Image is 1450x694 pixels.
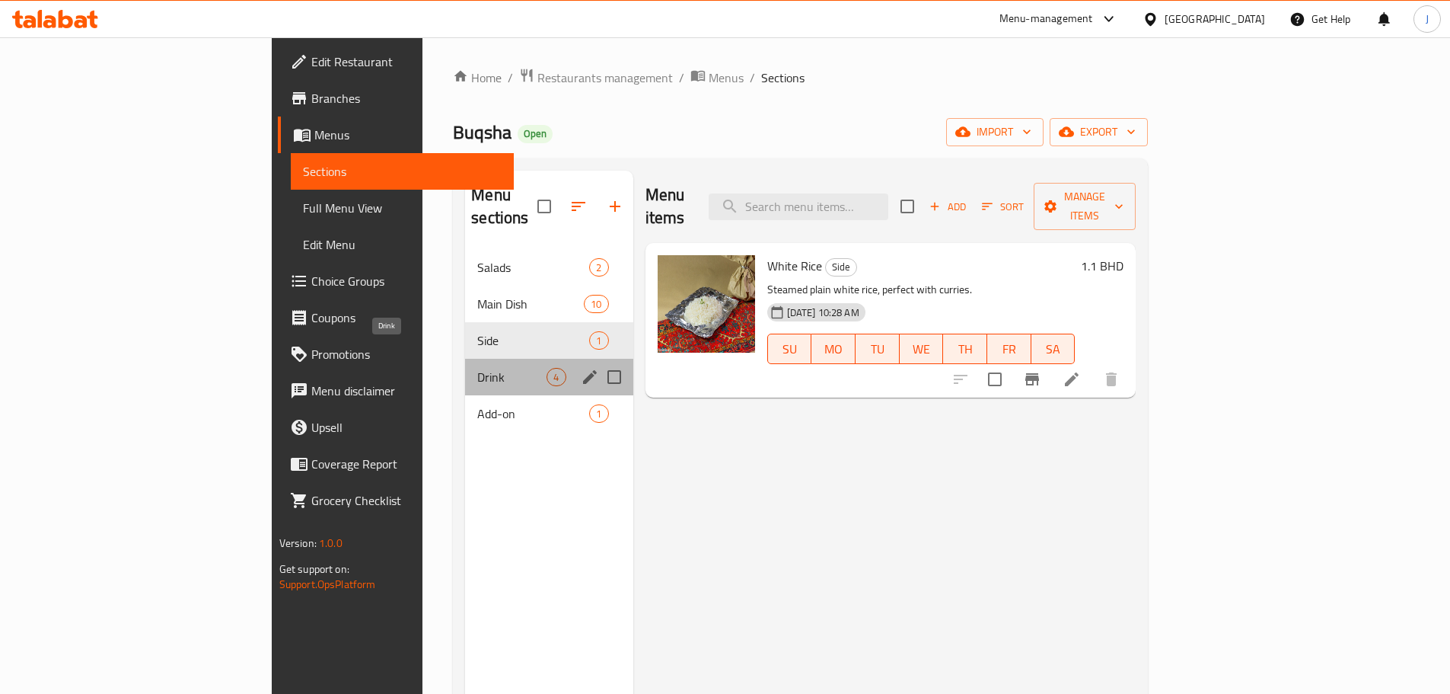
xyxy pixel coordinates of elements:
span: export [1062,123,1136,142]
span: import [958,123,1031,142]
span: Sort [982,198,1024,216]
a: Upsell [278,409,514,446]
a: Menu disclaimer [278,373,514,409]
span: 10 [585,297,607,312]
div: Side [825,258,857,277]
span: SU [774,338,806,360]
span: Get support on: [279,559,349,579]
span: Coupons [311,309,502,327]
a: Edit Menu [291,226,514,263]
a: Full Menu View [291,190,514,226]
span: 1 [590,407,607,421]
a: Support.OpsPlatform [279,574,376,594]
span: Grocery Checklist [311,491,502,510]
span: Full Menu View [303,199,502,217]
span: Side [477,331,589,350]
span: Salads [477,258,589,277]
span: White Rice [767,254,822,277]
div: Drink4edit [465,359,633,395]
button: export [1050,118,1148,146]
span: Restaurants management [537,69,673,87]
span: Manage items [1046,187,1123,225]
a: Grocery Checklist [278,482,514,519]
span: Add-on [477,405,589,423]
button: Sort [978,195,1028,219]
h2: Menu items [645,184,691,229]
a: Branches [278,80,514,117]
a: Restaurants management [519,68,673,88]
span: Upsell [311,418,502,437]
span: 1 [590,334,607,348]
span: Menus [314,126,502,144]
span: Add [927,198,968,216]
p: Steamed plain white rice, perfect with curries. [767,280,1076,299]
span: Edit Restaurant [311,53,502,71]
div: items [589,405,608,423]
img: White Rice [658,255,755,353]
div: items [589,331,608,350]
div: Open [518,125,553,143]
button: FR [987,334,1031,364]
div: [GEOGRAPHIC_DATA] [1165,11,1265,27]
nav: breadcrumb [453,68,1148,88]
span: 1.0.0 [319,533,343,553]
div: Add-on1 [465,395,633,432]
span: [DATE] 10:28 AM [781,305,865,320]
span: Main Dish [477,295,584,313]
span: Drink [477,368,547,386]
span: Select to update [979,363,1011,395]
span: Open [518,127,553,140]
span: Side [826,258,856,276]
div: Salads2 [465,249,633,286]
li: / [679,69,684,87]
a: Coupons [278,299,514,336]
a: Menus [690,68,744,88]
button: Manage items [1034,183,1136,230]
div: items [547,368,566,386]
span: Menu disclaimer [311,382,502,400]
span: 4 [547,370,565,385]
div: Side1 [465,322,633,359]
span: Edit Menu [303,235,502,254]
span: MO [817,338,849,360]
span: Select all sections [528,190,560,222]
h6: 1.1 BHD [1081,255,1123,277]
span: Sections [303,162,502,181]
button: Branch-specific-item [1014,361,1050,398]
input: search [709,193,888,220]
span: Promotions [311,345,502,363]
nav: Menu sections [465,243,633,438]
span: Sort sections [560,188,597,225]
span: Sections [761,69,805,87]
span: Add item [923,195,972,219]
span: Menus [709,69,744,87]
li: / [750,69,755,87]
div: Main Dish10 [465,286,633,322]
span: FR [993,338,1025,360]
a: Menus [278,117,514,153]
button: WE [900,334,944,364]
button: MO [811,334,856,364]
a: Edit menu item [1063,370,1081,389]
span: TU [862,338,894,360]
button: edit [578,366,601,389]
span: Choice Groups [311,272,502,290]
button: TH [943,334,987,364]
button: delete [1093,361,1130,398]
span: Branches [311,89,502,107]
div: items [589,258,608,277]
span: TH [949,338,981,360]
a: Promotions [278,336,514,373]
span: Coverage Report [311,455,502,473]
span: SA [1037,338,1069,360]
span: Sort items [972,195,1034,219]
button: Add [923,195,972,219]
button: SU [767,334,812,364]
div: items [584,295,608,313]
div: Menu-management [999,10,1093,28]
span: 2 [590,261,607,275]
a: Edit Restaurant [278,43,514,80]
